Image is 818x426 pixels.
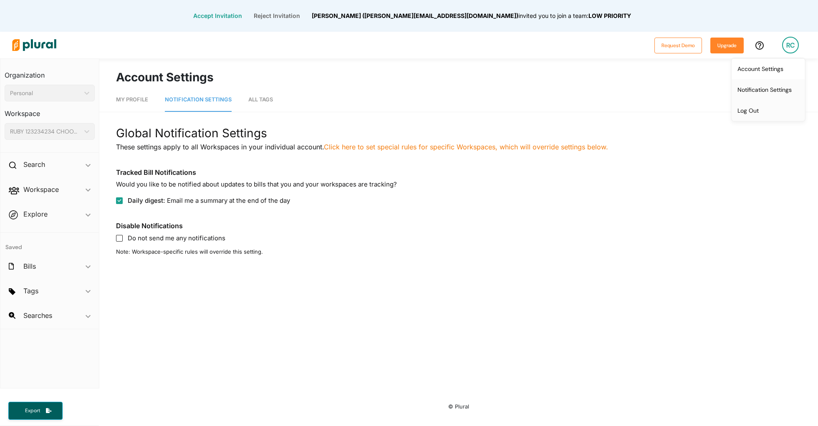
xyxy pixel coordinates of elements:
[116,248,263,255] span: Note: Workspace-specific rules will override this setting.
[116,169,801,176] h3: Tracked Bill Notifications
[19,407,46,414] span: Export
[248,88,273,112] a: All Tags
[116,68,801,86] h1: Account Settings
[775,33,805,57] a: RC
[116,222,801,230] h3: Disable Notifications
[116,142,801,152] p: These settings apply to all Workspaces in your individual account.
[116,197,123,204] input: Daily digest: Email me a summary at the end of the day
[654,41,702,50] a: Request Demo
[10,127,81,136] div: RUBY 123234234 CHOONOO1
[518,12,588,19] span: invited you to join a team:
[0,233,99,253] h4: Saved
[165,88,232,112] a: Notification Settings
[187,13,248,19] button: Accept Invitation
[5,30,63,60] img: Logo for Plural
[116,196,801,206] label: Email me a summary at the end of the day
[165,96,232,103] span: Notification Settings
[324,143,608,151] a: Click here to set special rules for specific Workspaces, which will override settings below.
[248,96,273,103] span: All Tags
[312,6,631,26] div: [PERSON_NAME] ([PERSON_NAME][EMAIL_ADDRESS][DOMAIN_NAME]) LOW PRIORITY
[5,63,95,81] h3: Organization
[732,100,805,121] a: Log Out
[732,79,805,100] a: Notification Settings
[23,262,36,271] h2: Bills
[116,124,801,142] div: Global Notification Settings
[23,160,45,169] h2: Search
[8,402,63,420] button: Export
[5,101,95,120] h3: Workspace
[116,88,148,112] a: My Profile
[116,180,801,189] p: Would you like to be notified about updates to bills that you and your workspaces are tracking?
[732,58,805,79] a: Account Settings
[654,38,702,53] button: Request Demo
[128,196,165,206] span: Daily digest :
[116,96,148,103] span: My Profile
[710,38,744,53] button: Upgrade
[448,403,469,410] small: © Plural
[248,13,306,19] button: Reject Invitation
[710,41,744,50] a: Upgrade
[10,89,81,98] div: Personal
[116,234,801,243] label: Do not send me any notifications
[116,235,123,242] input: Do not send me any notifications
[782,37,799,53] div: RC
[23,185,59,194] h2: Workspace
